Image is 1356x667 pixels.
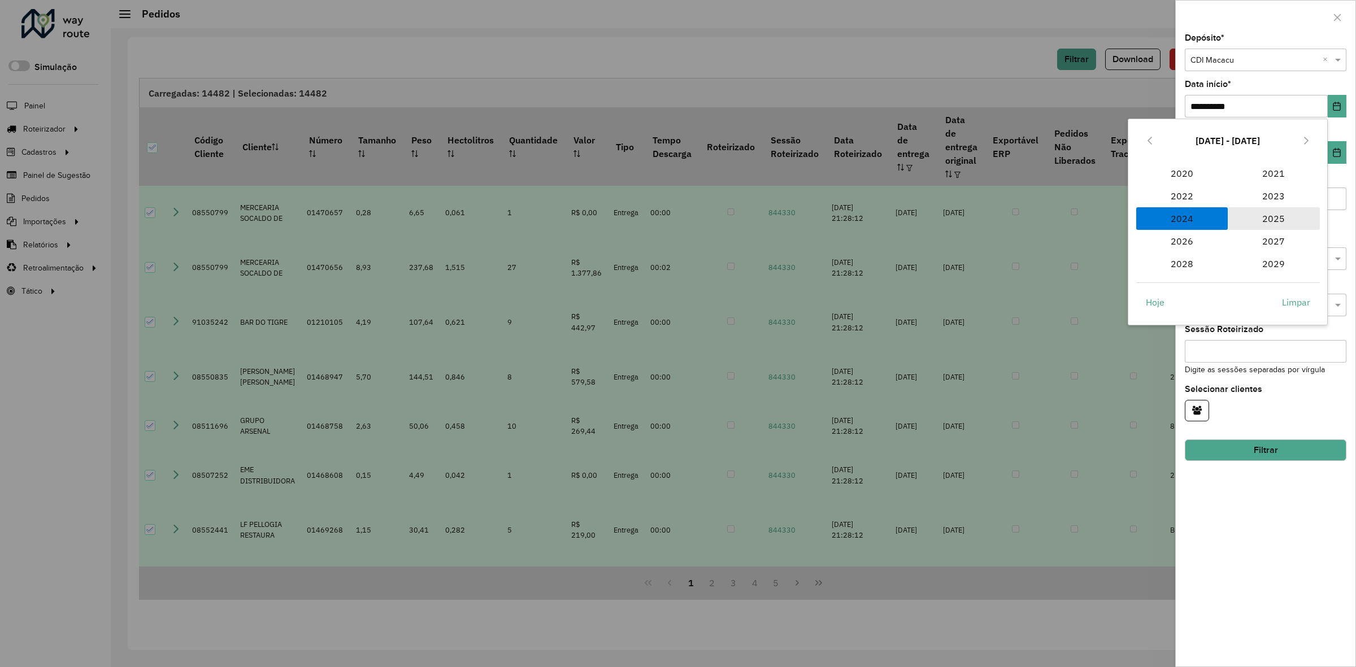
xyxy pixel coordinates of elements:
label: Sessão Roteirizado [1185,322,1263,336]
span: 2026 [1136,230,1228,252]
button: Next Decade [1297,132,1315,150]
span: Hoje [1146,295,1164,309]
label: Data início [1185,77,1231,91]
button: Choose Date [1328,141,1346,164]
button: Limpar [1272,291,1320,313]
span: 2022 [1136,185,1228,207]
span: Limpar [1282,295,1310,309]
label: Selecionar clientes [1185,382,1262,396]
span: 2025 [1228,207,1319,230]
span: 2023 [1228,185,1319,207]
span: 2029 [1228,252,1319,275]
div: Choose Date [1128,119,1328,325]
button: Previous Decade [1141,132,1159,150]
span: 2021 [1228,162,1319,185]
span: 2028 [1136,252,1228,275]
button: Hoje [1136,291,1174,313]
label: Depósito [1185,31,1224,45]
small: Digite as sessões separadas por vírgula [1185,365,1325,374]
span: 2024 [1136,207,1228,230]
button: Choose Date [1328,95,1346,117]
span: 2020 [1136,162,1228,185]
span: 2027 [1228,230,1319,252]
button: Filtrar [1185,439,1346,461]
span: [DATE] - [DATE] [1196,135,1260,146]
span: Clear all [1323,54,1332,67]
